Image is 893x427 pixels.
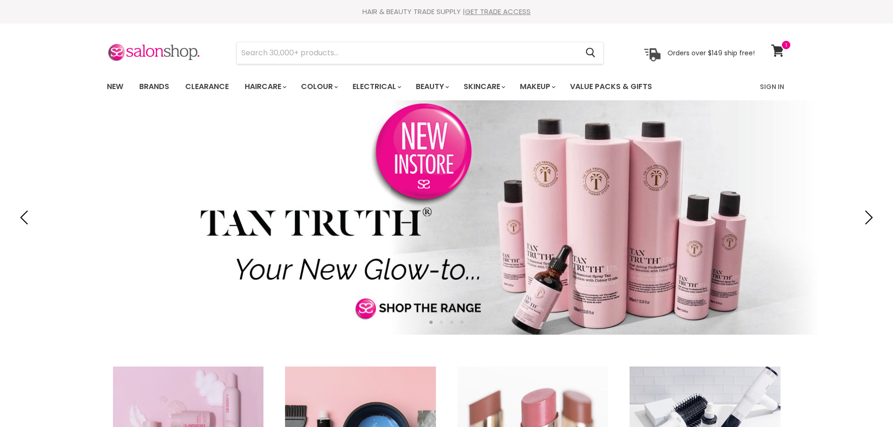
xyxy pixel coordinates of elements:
[429,321,433,324] li: Page dot 1
[460,321,464,324] li: Page dot 4
[236,42,604,64] form: Product
[754,77,790,97] a: Sign In
[457,77,511,97] a: Skincare
[563,77,659,97] a: Value Packs & Gifts
[578,42,603,64] button: Search
[178,77,236,97] a: Clearance
[440,321,443,324] li: Page dot 2
[16,208,35,227] button: Previous
[465,7,531,16] a: GET TRADE ACCESS
[237,42,578,64] input: Search
[450,321,453,324] li: Page dot 3
[95,7,798,16] div: HAIR & BEAUTY TRADE SUPPLY |
[858,208,877,227] button: Next
[132,77,176,97] a: Brands
[95,73,798,100] nav: Main
[238,77,292,97] a: Haircare
[294,77,344,97] a: Colour
[345,77,407,97] a: Electrical
[100,73,707,100] ul: Main menu
[409,77,455,97] a: Beauty
[668,48,755,57] p: Orders over $149 ship free!
[100,77,130,97] a: New
[513,77,561,97] a: Makeup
